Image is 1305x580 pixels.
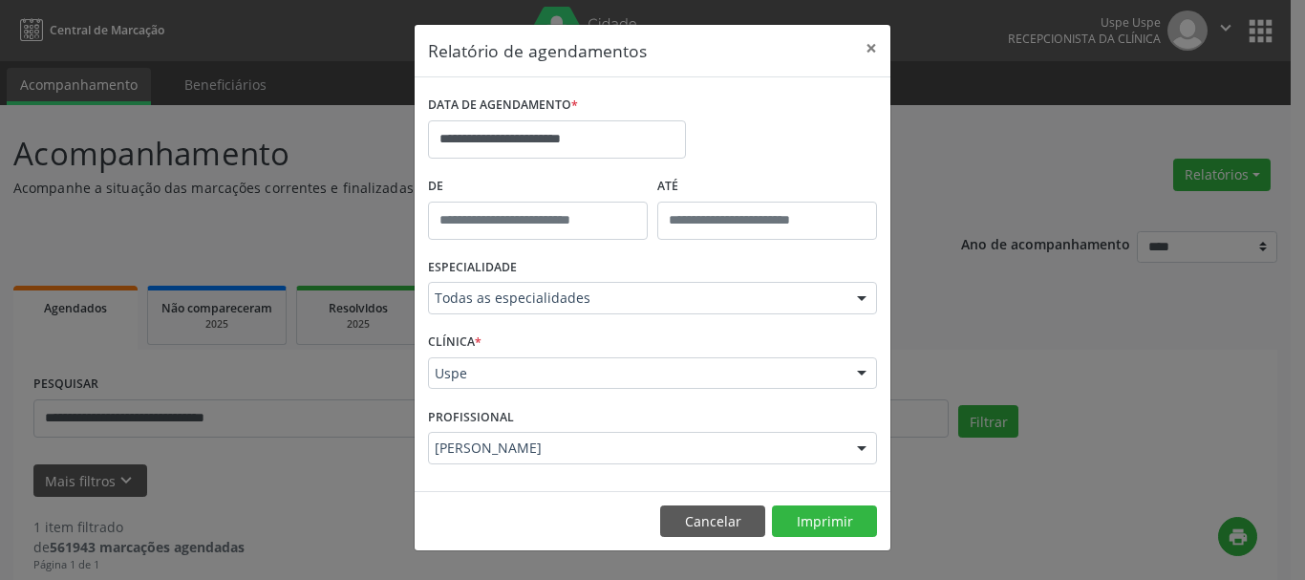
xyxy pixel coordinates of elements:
label: De [428,172,648,202]
button: Imprimir [772,505,877,538]
label: ESPECIALIDADE [428,253,517,283]
label: DATA DE AGENDAMENTO [428,91,578,120]
label: PROFISSIONAL [428,402,514,432]
label: ATÉ [657,172,877,202]
h5: Relatório de agendamentos [428,38,647,63]
span: [PERSON_NAME] [435,439,838,458]
span: Todas as especialidades [435,289,838,308]
button: Close [852,25,890,72]
label: CLÍNICA [428,328,481,357]
button: Cancelar [660,505,765,538]
span: Uspe [435,364,838,383]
